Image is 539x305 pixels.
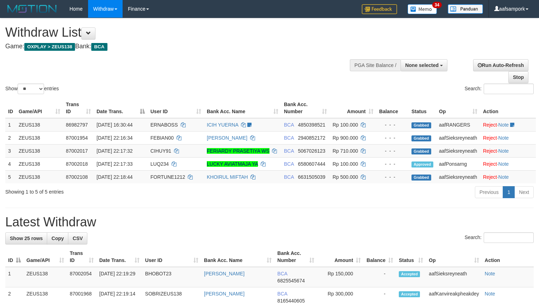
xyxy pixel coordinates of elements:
[432,2,442,8] span: 34
[97,267,142,287] td: [DATE] 22:19:29
[333,122,358,128] span: Rp 100.000
[436,98,480,118] th: Op: activate to sort column ascending
[150,135,174,141] span: FEBIAN00
[350,59,401,71] div: PGA Site Balance /
[298,161,326,167] span: Copy 6580607444 to clipboard
[498,161,509,167] a: Note
[16,157,63,170] td: ZEUS138
[333,148,358,154] span: Rp 710.000
[426,247,482,267] th: Op: activate to sort column ascending
[284,135,294,141] span: BCA
[482,247,534,267] th: Action
[485,271,495,276] a: Note
[436,157,480,170] td: aafPonsarng
[73,236,83,241] span: CSV
[204,98,281,118] th: Bank Acc. Name: activate to sort column ascending
[436,118,480,132] td: aafRANGERS
[364,247,396,267] th: Balance: activate to sort column ascending
[5,170,16,183] td: 5
[97,247,142,267] th: Date Trans.: activate to sort column ascending
[5,215,534,229] h1: Latest Withdraw
[150,174,185,180] span: FORTUNE1212
[16,118,63,132] td: ZEUS138
[5,118,16,132] td: 1
[333,135,358,141] span: Rp 900.000
[436,170,480,183] td: aafSieksreyneath
[408,4,437,14] img: Button%20Memo.svg
[201,247,274,267] th: Bank Acc. Name: activate to sort column ascending
[281,98,330,118] th: Bank Acc. Number: activate to sort column ascending
[364,267,396,287] td: -
[284,148,294,154] span: BCA
[5,43,352,50] h4: Game: Bank:
[24,247,67,267] th: Game/API: activate to sort column ascending
[97,174,132,180] span: [DATE] 22:18:44
[284,174,294,180] span: BCA
[5,185,219,195] div: Showing 1 to 5 of 5 entries
[277,291,287,297] span: BCA
[5,98,16,118] th: ID
[483,174,497,180] a: Reject
[16,170,63,183] td: ZEUS138
[480,118,536,132] td: ·
[284,161,294,167] span: BCA
[148,98,204,118] th: User ID: activate to sort column ascending
[379,121,406,128] div: - - -
[411,148,431,154] span: Grabbed
[10,236,43,241] span: Show 25 rows
[498,148,509,154] a: Note
[150,122,178,128] span: ERNABOSS
[498,122,509,128] a: Note
[475,186,503,198] a: Previous
[63,98,94,118] th: Trans ID: activate to sort column ascending
[207,148,269,154] a: FERIARDY PRASETIYA WS
[94,98,148,118] th: Date Trans.: activate to sort column descending
[5,267,24,287] td: 1
[411,161,433,167] span: Approved
[97,135,132,141] span: [DATE] 22:16:34
[66,161,88,167] span: 87002018
[465,84,534,94] label: Search:
[480,98,536,118] th: Action
[480,131,536,144] td: ·
[465,232,534,243] label: Search:
[277,278,305,283] span: Copy 6825545674 to clipboard
[333,161,358,167] span: Rp 100.000
[16,98,63,118] th: Game/API: activate to sort column ascending
[480,170,536,183] td: ·
[411,122,431,128] span: Grabbed
[68,232,87,244] a: CSV
[483,122,497,128] a: Reject
[207,174,248,180] a: KHOIRUL MIFTAH
[5,144,16,157] td: 3
[5,84,59,94] label: Show entries
[16,131,63,144] td: ZEUS138
[503,186,515,198] a: 1
[498,135,509,141] a: Note
[16,144,63,157] td: ZEUS138
[207,122,238,128] a: ICIH YUERNA
[24,267,67,287] td: ZEUS138
[379,134,406,141] div: - - -
[51,236,64,241] span: Copy
[97,148,132,154] span: [DATE] 22:17:32
[376,98,409,118] th: Balance
[379,173,406,181] div: - - -
[298,122,326,128] span: Copy 4850398521 to clipboard
[5,4,59,14] img: MOTION_logo.png
[436,131,480,144] td: aafSieksreyneath
[91,43,107,51] span: BCA
[480,144,536,157] td: ·
[66,122,88,128] span: 86982797
[473,59,528,71] a: Run Auto-Refresh
[411,175,431,181] span: Grabbed
[5,131,16,144] td: 2
[298,174,326,180] span: Copy 6631505039 to clipboard
[67,267,97,287] td: 87002054
[277,298,305,304] span: Copy 8165440605 to clipboard
[5,247,24,267] th: ID: activate to sort column descending
[485,291,495,297] a: Note
[362,4,397,14] img: Feedback.jpg
[514,186,534,198] a: Next
[484,232,534,243] input: Search:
